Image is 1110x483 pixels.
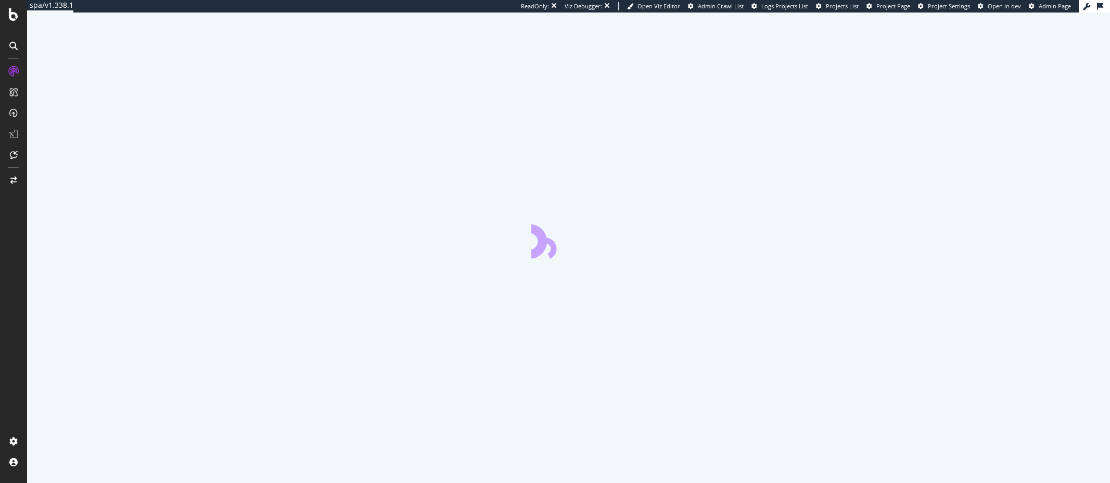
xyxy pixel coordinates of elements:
span: Project Settings [928,2,970,10]
span: Project Page [876,2,910,10]
a: Open in dev [978,2,1021,10]
span: Open in dev [988,2,1021,10]
div: Viz Debugger: [565,2,602,10]
span: Admin Page [1039,2,1071,10]
span: Logs Projects List [761,2,808,10]
a: Projects List [816,2,859,10]
a: Project Page [866,2,910,10]
a: Project Settings [918,2,970,10]
a: Open Viz Editor [627,2,680,10]
span: Admin Crawl List [698,2,744,10]
div: ReadOnly: [521,2,549,10]
a: Admin Crawl List [688,2,744,10]
a: Logs Projects List [751,2,808,10]
a: Admin Page [1029,2,1071,10]
span: Projects List [826,2,859,10]
span: Open Viz Editor [637,2,680,10]
div: animation [531,221,606,258]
